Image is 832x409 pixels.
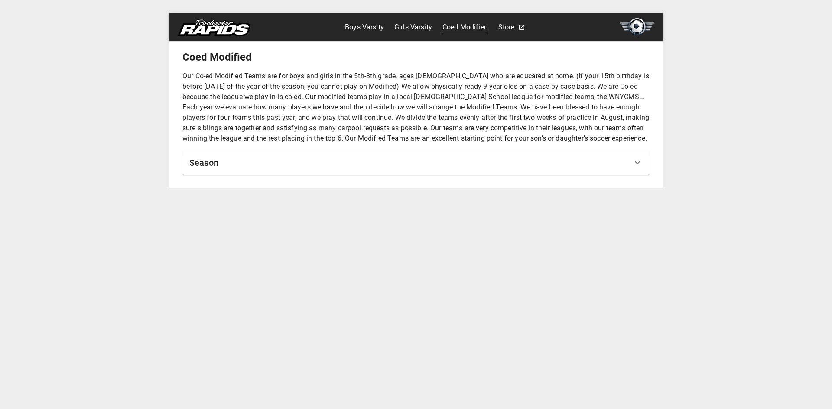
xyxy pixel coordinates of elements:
[178,19,250,36] img: rapids.svg
[442,20,488,34] a: Coed Modified
[182,71,650,144] p: Our Co-ed Modified Teams are for boys and girls in the 5th-8th grade, ages [DEMOGRAPHIC_DATA] who...
[189,156,218,170] h6: Season
[182,151,650,175] div: Season
[620,18,654,35] img: soccer.svg
[394,20,432,34] a: Girls Varsity
[182,50,650,64] h5: Coed Modified
[345,20,384,34] a: Boys Varsity
[498,20,515,34] a: Store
